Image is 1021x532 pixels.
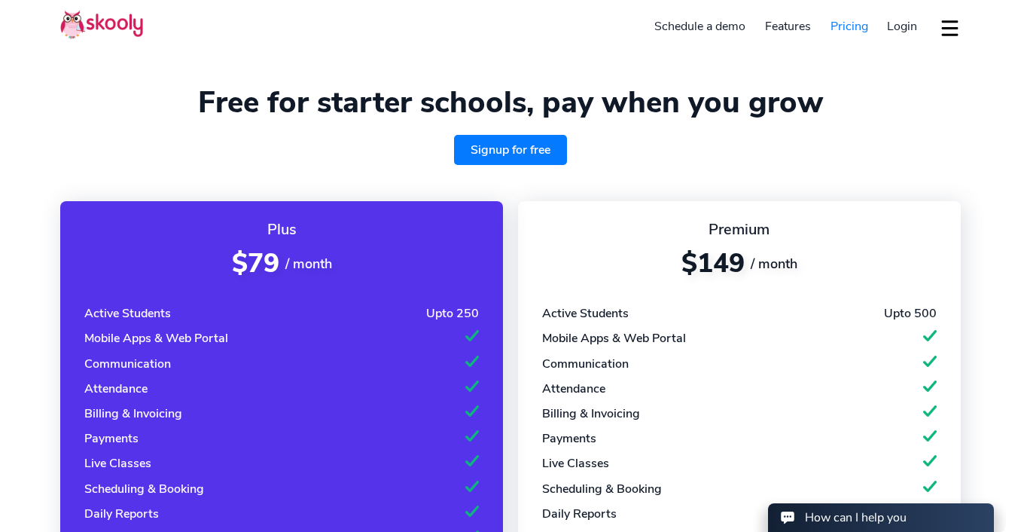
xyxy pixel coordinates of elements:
span: / month [285,255,332,273]
div: Premium [542,219,937,240]
div: Active Students [84,305,171,322]
div: Communication [542,356,629,372]
div: Live Classes [84,455,151,472]
div: Live Classes [542,455,609,472]
a: Pricing [821,14,878,38]
div: Attendance [84,381,148,397]
h1: Free for starter schools, pay when you grow [60,84,961,121]
a: Schedule a demo [645,14,756,38]
span: / month [751,255,797,273]
div: Active Students [542,305,629,322]
button: dropdown menu [939,11,961,45]
div: Payments [542,430,596,447]
div: Mobile Apps & Web Portal [542,330,686,347]
div: Scheduling & Booking [84,481,204,497]
span: $79 [232,246,279,281]
img: Skooly [60,10,143,39]
div: Daily Reports [542,506,617,522]
div: Plus [84,219,479,240]
a: Features [755,14,821,38]
div: Upto 500 [884,305,937,322]
a: Login [877,14,927,38]
div: Communication [84,356,171,372]
div: Attendance [542,381,605,397]
div: Scheduling & Booking [542,481,662,497]
span: Login [887,18,917,35]
div: Payments [84,430,139,447]
div: Daily Reports [84,506,159,522]
div: Mobile Apps & Web Portal [84,330,228,347]
a: Signup for free [454,135,567,165]
div: Upto 250 [426,305,479,322]
div: Billing & Invoicing [542,405,640,422]
div: Billing & Invoicing [84,405,182,422]
span: Pricing [831,18,868,35]
span: $149 [681,246,745,281]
